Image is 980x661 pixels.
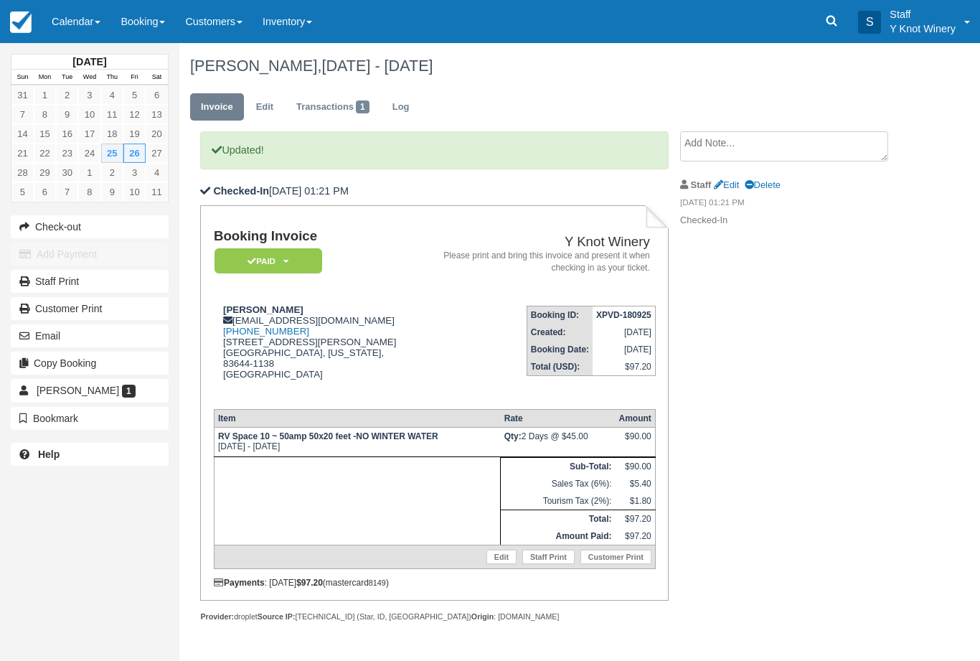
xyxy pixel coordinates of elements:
span: 1 [356,100,369,113]
a: 3 [123,163,146,182]
a: 11 [146,182,168,202]
a: Log [382,93,420,121]
a: 30 [56,163,78,182]
a: [PERSON_NAME] 1 [11,379,169,402]
a: [PHONE_NUMBER] [223,326,309,337]
a: 28 [11,163,34,182]
a: 5 [11,182,34,202]
h2: Y Knot Winery [410,235,650,250]
a: 26 [123,144,146,163]
td: Sales Tax (6%): [501,475,616,492]
b: Checked-In [213,185,269,197]
th: Sun [11,70,34,85]
a: Paid [214,248,317,274]
a: 13 [146,105,168,124]
a: Edit [486,550,517,564]
small: 8149 [369,578,386,587]
a: 22 [34,144,56,163]
a: 7 [11,105,34,124]
th: Total (USD): [527,358,593,376]
strong: Provider: [200,612,234,621]
strong: RV Space 10 ~ 50amp 50x20 feet -NO WINTER WATER [218,431,438,441]
a: 31 [11,85,34,105]
a: 5 [123,85,146,105]
a: 16 [56,124,78,144]
a: 20 [146,124,168,144]
p: Y Knot Winery [890,22,956,36]
a: 3 [78,85,100,105]
strong: Qty [504,431,522,441]
p: [DATE] 01:21 PM [200,184,669,199]
td: $90.00 [615,457,655,475]
button: Check-out [11,215,169,238]
a: Customer Print [580,550,651,564]
a: 8 [78,182,100,202]
a: 7 [56,182,78,202]
a: 24 [78,144,100,163]
a: 18 [101,124,123,144]
td: [DATE] - [DATE] [214,427,500,456]
a: 11 [101,105,123,124]
a: 15 [34,124,56,144]
a: 8 [34,105,56,124]
th: Thu [101,70,123,85]
th: Rate [501,409,616,427]
strong: Origin [471,612,494,621]
a: 4 [146,163,168,182]
th: Booking ID: [527,306,593,324]
a: 2 [56,85,78,105]
a: 10 [123,182,146,202]
div: [EMAIL_ADDRESS][DOMAIN_NAME] [STREET_ADDRESS][PERSON_NAME] [GEOGRAPHIC_DATA], [US_STATE], 83644-1... [214,304,404,398]
td: $97.20 [615,528,655,545]
b: Help [38,449,60,460]
td: Tourism Tax (2%): [501,492,616,510]
a: Delete [745,179,781,190]
a: 27 [146,144,168,163]
span: 1 [122,385,136,398]
td: $97.20 [593,358,655,376]
h1: Booking Invoice [214,229,404,244]
th: Amount Paid: [501,528,616,545]
a: 6 [146,85,168,105]
th: Tue [56,70,78,85]
a: 21 [11,144,34,163]
em: [DATE] 01:21 PM [680,197,904,212]
h1: [PERSON_NAME], [190,57,904,75]
button: Bookmark [11,407,169,430]
strong: [PERSON_NAME] [223,304,303,315]
div: $90.00 [618,431,651,453]
td: $5.40 [615,475,655,492]
td: [DATE] [593,341,655,358]
a: Transactions1 [286,93,380,121]
p: Updated! [200,131,669,169]
address: Please print and bring this invoice and present it when checking in as your ticket. [410,250,650,274]
div: droplet [TECHNICAL_ID] (Star, ID, [GEOGRAPHIC_DATA]) : [DOMAIN_NAME] [200,611,669,622]
th: Amount [615,409,655,427]
th: Item [214,409,500,427]
a: 25 [101,144,123,163]
strong: XPVD-180925 [596,310,651,320]
a: Help [11,443,169,466]
th: Total: [501,510,616,528]
td: 2 Days @ $45.00 [501,427,616,456]
a: 17 [78,124,100,144]
div: S [858,11,881,34]
button: Email [11,324,169,347]
strong: $97.20 [296,578,323,588]
strong: Source IP: [258,612,296,621]
td: [DATE] [593,324,655,341]
img: checkfront-main-nav-mini-logo.png [10,11,32,33]
div: : [DATE] (mastercard ) [214,578,656,588]
th: Sub-Total: [501,457,616,475]
a: 23 [56,144,78,163]
a: 2 [101,163,123,182]
a: Invoice [190,93,244,121]
p: Checked-In [680,214,904,228]
th: Wed [78,70,100,85]
th: Sat [146,70,168,85]
a: 6 [34,182,56,202]
a: 12 [123,105,146,124]
th: Created: [527,324,593,341]
a: 19 [123,124,146,144]
a: Staff Print [11,270,169,293]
